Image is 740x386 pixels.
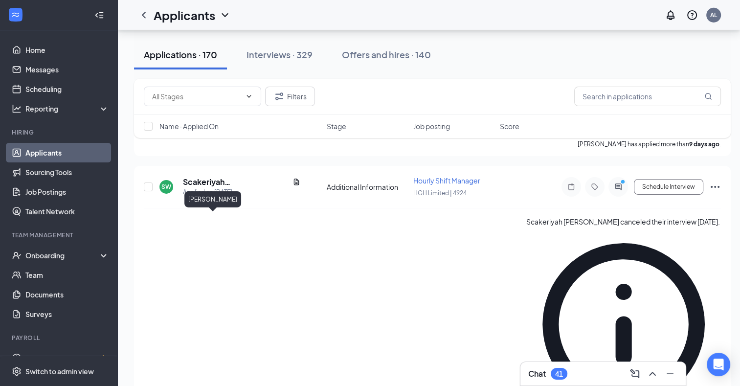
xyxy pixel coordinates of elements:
a: Team [25,265,109,285]
div: Switch to admin view [25,366,94,376]
svg: Note [565,183,577,191]
span: Job posting [413,121,450,131]
svg: ChevronLeft [138,9,150,21]
div: Team Management [12,231,107,239]
button: ChevronUp [645,366,660,382]
a: Documents [25,285,109,304]
svg: QuestionInfo [686,9,698,21]
svg: Tag [589,183,601,191]
svg: ActiveChat [612,183,624,191]
h5: Scakeriyah [PERSON_NAME] [183,177,289,187]
span: Name · Applied On [159,121,219,131]
div: Open Intercom Messenger [707,353,730,376]
svg: UserCheck [12,250,22,260]
div: Reporting [25,104,110,114]
svg: Document [292,178,300,186]
div: Onboarding [25,250,101,260]
button: Schedule Interview [634,179,703,195]
div: Payroll [12,334,107,342]
svg: Filter [273,91,285,102]
div: [PERSON_NAME] [184,191,241,207]
a: Surveys [25,304,109,324]
button: ComposeMessage [627,366,643,382]
h1: Applicants [154,7,215,23]
svg: Notifications [665,9,676,21]
a: Scheduling [25,79,109,99]
div: 41 [555,370,563,378]
span: Stage [327,121,346,131]
button: Minimize [662,366,678,382]
svg: ComposeMessage [629,368,641,380]
a: Job Postings [25,182,109,202]
a: Sourcing Tools [25,162,109,182]
div: Additional Information [327,182,407,192]
svg: Ellipses [709,181,721,193]
div: Hiring [12,128,107,136]
a: Messages [25,60,109,79]
svg: ChevronDown [245,92,253,100]
button: Filter Filters [265,87,315,106]
h3: Chat [528,368,546,379]
div: Applied on [DATE] [183,187,300,197]
svg: Minimize [664,368,676,380]
span: HGH Limited | 4924 [413,189,467,197]
input: All Stages [152,91,241,102]
div: Offers and hires · 140 [342,48,431,61]
div: Interviews · 329 [247,48,313,61]
a: Applicants [25,143,109,162]
input: Search in applications [574,87,721,106]
div: AL [710,11,717,19]
a: Talent Network [25,202,109,221]
span: Score [500,121,519,131]
a: PayrollCrown [25,348,109,368]
svg: Analysis [12,104,22,114]
svg: ChevronDown [219,9,231,21]
div: Applications · 170 [144,48,217,61]
svg: Collapse [94,10,104,20]
svg: WorkstreamLogo [11,10,21,20]
svg: PrimaryDot [618,179,630,187]
svg: Settings [12,366,22,376]
a: Home [25,40,109,60]
span: Hourly Shift Manager [413,176,480,185]
div: SW [161,182,171,191]
svg: ChevronUp [647,368,658,380]
svg: MagnifyingGlass [704,92,712,100]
